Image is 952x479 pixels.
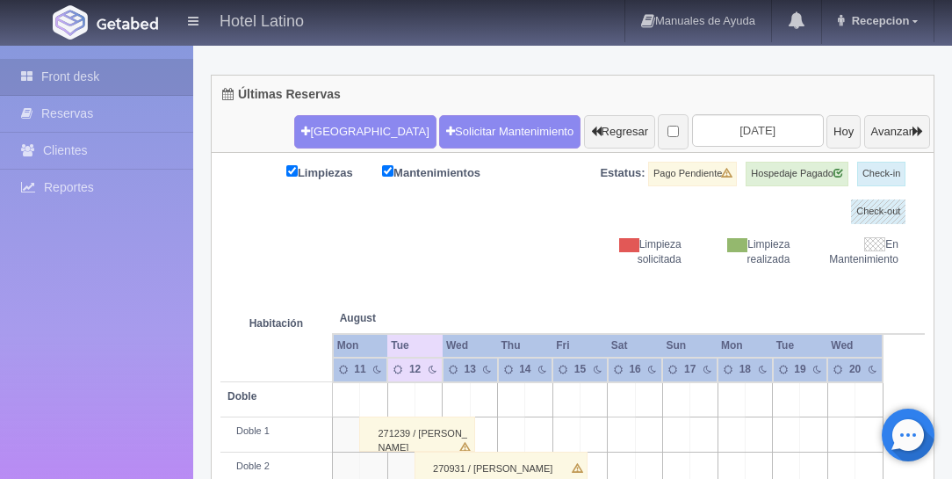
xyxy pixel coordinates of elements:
label: Check-in [857,162,905,186]
span: Recepcion [847,14,910,27]
label: Estatus: [600,165,645,182]
span: August [340,311,436,326]
strong: Habitación [249,317,303,330]
div: Limpieza solicitada [586,237,695,267]
label: Hospedaje Pagado [746,162,848,186]
button: [GEOGRAPHIC_DATA] [294,115,436,149]
th: Mon [333,334,388,358]
h4: Últimas Reservas [222,88,341,101]
div: 17 [682,362,698,377]
th: Sat [608,334,663,358]
button: Regresar [584,115,655,149]
div: 271239 / [PERSON_NAME] [359,417,474,452]
th: Wed [827,334,883,358]
button: Hoy [826,115,861,149]
div: Doble 2 [227,460,325,474]
input: Limpiezas [286,165,298,177]
div: 18 [738,362,754,377]
b: Doble [227,390,256,403]
div: 15 [573,362,588,377]
h4: Hotel Latino [220,9,304,31]
div: 13 [462,362,478,377]
img: Getabed [53,5,88,40]
label: Limpiezas [286,162,379,182]
label: Check-out [851,200,905,224]
div: 12 [407,362,423,377]
div: 20 [847,362,863,377]
input: Mantenimientos [382,165,393,177]
div: En Mantenimiento [803,237,912,267]
div: 16 [627,362,643,377]
div: 19 [792,362,808,377]
th: Tue [773,334,828,358]
a: Solicitar Mantenimiento [439,115,581,149]
div: Limpieza realizada [695,237,804,267]
th: Thu [498,334,553,358]
th: Mon [718,334,773,358]
label: Pago Pendiente [648,162,737,186]
label: Mantenimientos [382,162,507,182]
div: 14 [517,362,533,377]
button: Avanzar [864,115,930,149]
th: Fri [552,334,608,358]
th: Sun [662,334,718,358]
th: Wed [443,334,498,358]
th: Tue [387,334,443,358]
img: Getabed [97,17,158,30]
div: 11 [352,362,368,377]
div: Doble 1 [227,425,325,439]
